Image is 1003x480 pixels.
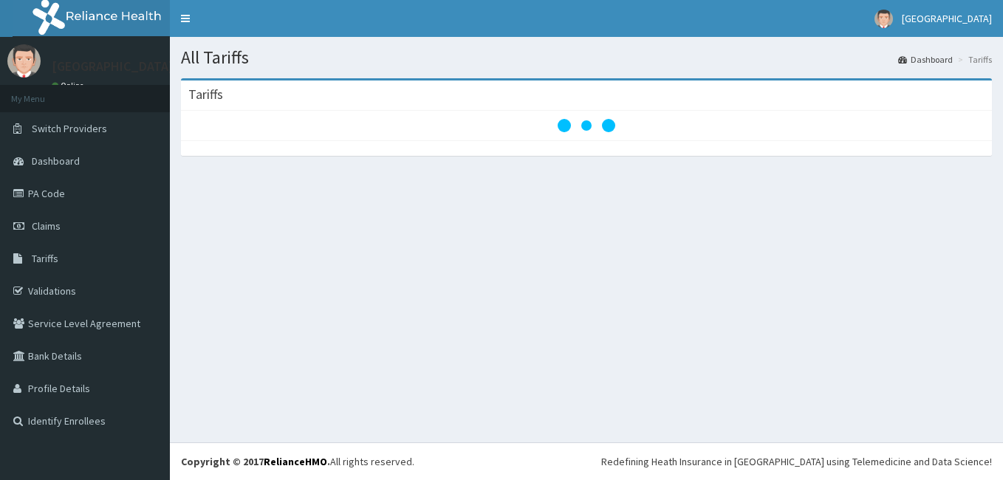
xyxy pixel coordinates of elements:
[181,48,992,67] h1: All Tariffs
[954,53,992,66] li: Tariffs
[32,154,80,168] span: Dashboard
[32,122,107,135] span: Switch Providers
[601,454,992,469] div: Redefining Heath Insurance in [GEOGRAPHIC_DATA] using Telemedicine and Data Science!
[32,219,61,233] span: Claims
[170,442,1003,480] footer: All rights reserved.
[264,455,327,468] a: RelianceHMO
[7,44,41,78] img: User Image
[188,88,223,101] h3: Tariffs
[52,60,174,73] p: [GEOGRAPHIC_DATA]
[32,252,58,265] span: Tariffs
[898,53,953,66] a: Dashboard
[181,455,330,468] strong: Copyright © 2017 .
[902,12,992,25] span: [GEOGRAPHIC_DATA]
[557,96,616,155] svg: audio-loading
[52,80,87,91] a: Online
[874,10,893,28] img: User Image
